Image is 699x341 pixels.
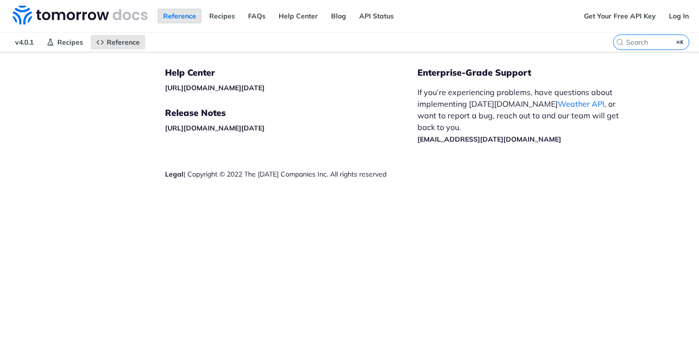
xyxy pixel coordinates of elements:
[579,9,661,23] a: Get Your Free API Key
[165,83,265,92] a: [URL][DOMAIN_NAME][DATE]
[616,38,624,46] svg: Search
[417,86,629,145] p: If you’re experiencing problems, have questions about implementing [DATE][DOMAIN_NAME] , or want ...
[243,9,271,23] a: FAQs
[41,35,88,49] a: Recipes
[674,37,686,47] kbd: ⌘K
[204,9,240,23] a: Recipes
[326,9,351,23] a: Blog
[273,9,323,23] a: Help Center
[107,38,140,47] span: Reference
[13,5,148,25] img: Tomorrow.io Weather API Docs
[158,9,201,23] a: Reference
[57,38,83,47] span: Recipes
[417,67,645,79] h5: Enterprise-Grade Support
[165,107,417,119] h5: Release Notes
[664,9,694,23] a: Log In
[165,170,183,179] a: Legal
[165,169,417,179] div: | Copyright © 2022 The [DATE] Companies Inc. All rights reserved
[91,35,145,49] a: Reference
[165,67,417,79] h5: Help Center
[165,124,265,132] a: [URL][DOMAIN_NAME][DATE]
[417,135,561,144] a: [EMAIL_ADDRESS][DATE][DOMAIN_NAME]
[354,9,399,23] a: API Status
[558,99,604,109] a: Weather API
[10,35,39,49] span: v4.0.1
